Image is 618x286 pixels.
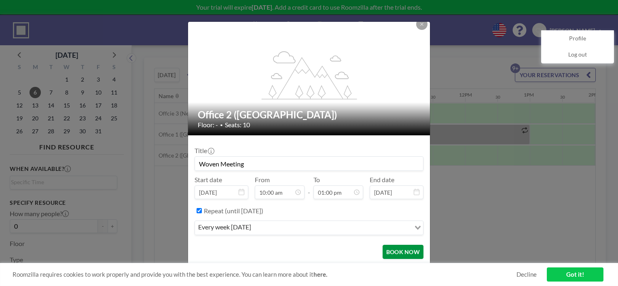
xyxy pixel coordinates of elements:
span: every week [DATE] [197,223,253,233]
label: End date [370,176,394,184]
span: Floor: - [198,121,218,129]
label: To [313,176,320,184]
span: • [220,122,223,128]
a: Decline [516,271,537,278]
span: Log out [568,51,587,59]
g: flex-grow: 1.2; [262,50,357,99]
input: Search for option [254,223,410,233]
span: Roomzilla requires cookies to work properly and provide you with the best experience. You can lea... [13,271,516,278]
span: Profile [569,35,586,43]
label: Repeat (until [DATE]) [204,207,263,215]
input: Caitlin's reservation [195,157,423,170]
span: - [308,179,310,196]
label: From [255,176,270,184]
label: Start date [195,176,222,184]
label: Title [195,147,214,155]
a: Profile [542,31,614,47]
span: Seats: 10 [225,121,250,129]
a: Got it! [547,267,603,282]
a: here. [313,271,327,278]
a: Log out [542,47,614,63]
h2: Office 2 ([GEOGRAPHIC_DATA]) [198,109,421,121]
div: Search for option [195,221,423,235]
button: BOOK NOW [383,245,423,259]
